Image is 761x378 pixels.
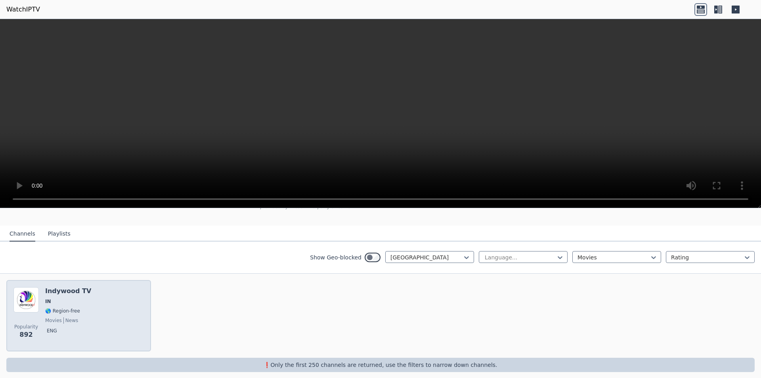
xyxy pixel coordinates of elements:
[45,308,80,314] span: 🌎 Region-free
[45,327,59,335] p: eng
[10,226,35,242] button: Channels
[45,317,62,324] span: movies
[13,287,39,313] img: Indywood TV
[14,324,38,330] span: Popularity
[45,298,51,305] span: IN
[45,287,91,295] h6: Indywood TV
[63,317,78,324] span: news
[10,361,751,369] p: ❗️Only the first 250 channels are returned, use the filters to narrow down channels.
[48,226,71,242] button: Playlists
[310,253,361,261] label: Show Geo-blocked
[19,330,33,340] span: 892
[6,5,40,14] a: WatchIPTV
